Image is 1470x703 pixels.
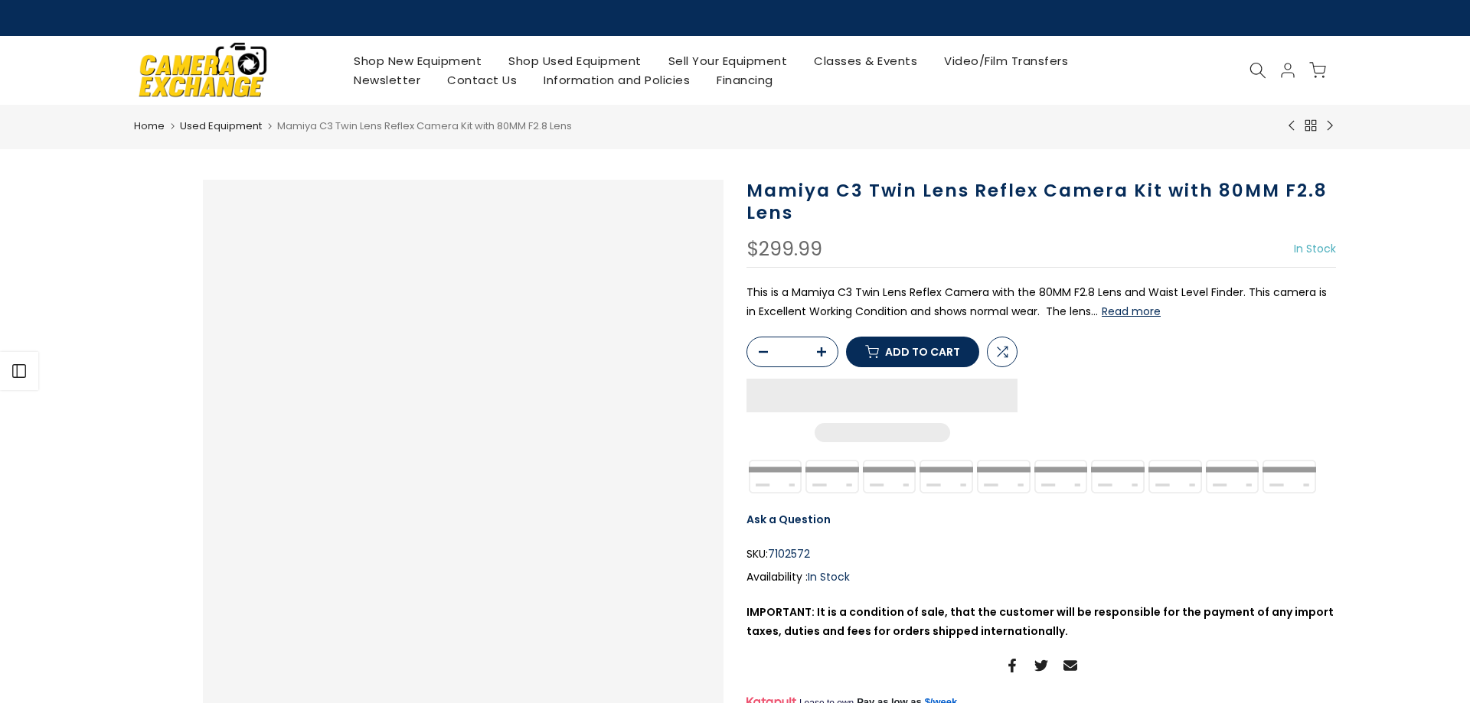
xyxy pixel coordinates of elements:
img: apple pay [918,457,975,495]
a: Ask a Question [746,512,831,527]
div: $299.99 [746,239,822,259]
a: Share on Twitter [1034,656,1048,675]
a: Contact Us [434,70,531,90]
img: paypal [1147,457,1204,495]
img: amazon payments [804,457,861,495]
span: Add to cart [885,347,960,357]
img: master [1089,457,1147,495]
a: Used Equipment [180,119,262,134]
img: synchrony [746,457,804,495]
img: discover [975,457,1033,495]
button: Add to cart [846,337,979,367]
span: In Stock [1294,241,1336,256]
img: american express [861,457,918,495]
a: Shop New Equipment [341,51,495,70]
a: Information and Policies [531,70,704,90]
a: Sell Your Equipment [655,51,801,70]
img: shopify pay [1204,457,1261,495]
div: SKU: [746,545,1336,564]
a: Classes & Events [801,51,931,70]
a: Share on Facebook [1005,656,1019,675]
a: Financing [704,70,787,90]
span: Mamiya C3 Twin Lens Reflex Camera Kit with 80MM F2.8 Lens [277,119,572,133]
span: In Stock [808,569,850,584]
a: Newsletter [341,70,434,90]
a: Home [134,119,165,134]
a: Video/Film Transfers [931,51,1082,70]
a: Share on Email [1063,656,1077,675]
div: Availability : [746,568,1336,587]
p: This is a Mamiya C3 Twin Lens Reflex Camera with the 80MM F2.8 Lens and Waist Level Finder. This ... [746,283,1336,321]
span: 7102572 [768,545,810,564]
img: visa [1261,457,1318,495]
h1: Mamiya C3 Twin Lens Reflex Camera Kit with 80MM F2.8 Lens [746,180,1336,224]
a: Shop Used Equipment [495,51,655,70]
strong: IMPORTANT: It is a condition of sale, that the customer will be responsible for the payment of an... [746,604,1334,639]
img: google pay [1032,457,1089,495]
button: Read more [1102,304,1161,318]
